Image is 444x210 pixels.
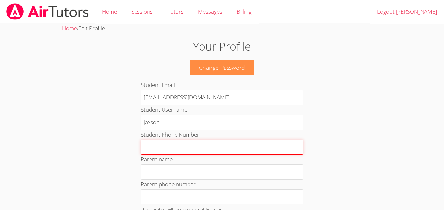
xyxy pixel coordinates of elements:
[141,131,199,138] label: Student Phone Number
[102,38,342,55] h1: Your Profile
[78,24,105,32] span: Edit Profile
[190,60,254,75] a: Change Password
[62,24,382,33] div: ›
[6,3,89,20] img: airtutors_banner-c4298cdbf04f3fff15de1276eac7730deb9818008684d7c2e4769d2f7ddbe033.png
[141,155,173,163] label: Parent name
[141,180,196,188] label: Parent phone number
[62,24,77,32] a: Home
[141,106,187,113] label: Student Username
[198,8,222,15] span: Messages
[141,81,175,89] label: Student Email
